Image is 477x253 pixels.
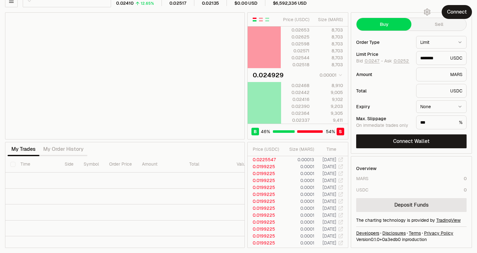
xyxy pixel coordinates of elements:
time: [DATE] [322,185,336,190]
div: 0 [464,187,467,193]
td: 0.0001 [282,198,315,205]
time: [DATE] [322,198,336,204]
div: USDC [416,84,467,98]
th: Symbol [79,156,104,173]
button: 0.0247 [364,58,380,63]
div: USDC [416,51,467,65]
button: 0.00001 [318,71,343,79]
button: None [416,100,467,113]
iframe: Financial Chart [5,13,244,139]
div: 0.02416 [281,96,309,103]
div: 0.02598 [281,41,309,47]
th: Order Price [104,156,137,173]
time: [DATE] [322,157,336,162]
div: 0.02135 [202,1,219,6]
button: Connect Wallet [356,134,467,148]
td: 0.0001 [282,226,315,232]
td: 0.0199225 [248,226,282,232]
div: 0.02390 [281,103,309,109]
div: The charting technology is provided by [356,217,467,223]
div: 8,703 [315,34,343,40]
div: 0.02625 [281,34,309,40]
td: 0.0199225 [248,198,282,205]
button: 0.0252 [393,58,409,63]
a: Disclosures [382,230,406,236]
td: 0.0199225 [248,184,282,191]
div: 9,411 [315,117,343,123]
span: 0a3edb081814ace78cad5ecc1a2a617a2f261918 [382,237,401,242]
div: % [416,115,467,129]
span: 54 % [326,128,335,135]
div: $6,592,336 USD [273,1,307,6]
div: 8,703 [315,55,343,61]
time: [DATE] [322,164,336,169]
th: Value [232,156,253,173]
div: 0.02653 [281,27,309,33]
div: USDC [356,187,368,193]
button: Show Sell Orders Only [258,17,263,22]
th: Total [184,156,232,173]
td: 0.0001 [282,219,315,226]
td: 0.0199225 [248,239,282,246]
span: Ask [384,58,409,64]
span: S [339,128,342,135]
time: [DATE] [322,233,336,239]
div: Amount [356,72,411,77]
td: 0.0199225 [248,205,282,212]
a: Deposit Funds [356,198,467,212]
div: Max. Slippage [356,116,411,121]
a: TradingView [436,217,461,223]
div: Total [356,89,411,93]
td: 0.0199225 [248,170,282,177]
div: Order Type [356,40,411,44]
span: 46 % [261,128,270,135]
span: Bid - [356,58,383,64]
a: Terms [409,230,421,236]
button: Buy [356,18,411,31]
th: Side [60,156,79,173]
div: Limit Price [356,52,411,56]
div: 0.02544 [281,55,309,61]
button: Sell [411,18,466,31]
time: [DATE] [322,205,336,211]
div: 0.02337 [281,117,309,123]
div: 9,203 [315,103,343,109]
button: My Order History [39,143,87,156]
th: Time [15,156,60,173]
div: 0.02517 [169,1,186,6]
div: Price ( USDC ) [253,146,282,152]
div: 8,910 [315,82,343,89]
div: 0 [464,175,467,182]
td: 0.0001 [282,191,315,198]
div: 8,703 [315,48,343,54]
time: [DATE] [322,240,336,246]
div: 9,005 [315,89,343,96]
a: Privacy Policy [424,230,453,236]
td: 0.0001 [282,232,315,239]
button: My Trades [8,143,39,156]
td: 0.0199225 [248,212,282,219]
td: 0.0199225 [248,191,282,198]
div: Size ( MARS ) [315,16,343,23]
div: 8,703 [315,27,343,33]
th: Amount [137,156,184,173]
div: Version 0.1.0 + in production [356,236,467,243]
div: On immediate trades only [356,123,411,128]
td: 0.0199225 [248,219,282,226]
div: 0.024929 [253,71,284,79]
time: [DATE] [322,219,336,225]
div: 9,305 [315,110,343,116]
div: 9,102 [315,96,343,103]
div: Price ( USDC ) [281,16,309,23]
div: 0.02518 [281,62,309,68]
td: 0.00013 [282,156,315,163]
div: MARS [416,68,467,81]
div: Overview [356,165,377,172]
td: 0.0001 [282,170,315,177]
button: Select all [10,162,15,167]
td: 0.0001 [282,184,315,191]
time: [DATE] [322,212,336,218]
button: Connect [442,5,472,19]
button: Show Buy and Sell Orders [252,17,257,22]
div: 0.02410 [116,1,134,6]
